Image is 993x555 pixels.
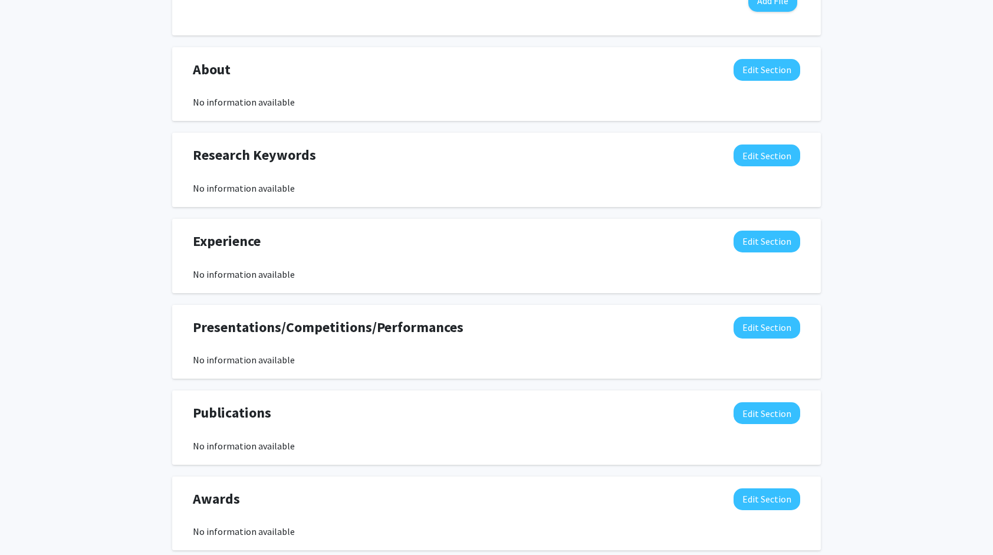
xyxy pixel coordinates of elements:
div: No information available [193,267,800,281]
div: No information available [193,353,800,367]
button: Edit Presentations/Competitions/Performances [734,317,800,339]
button: Edit Research Keywords [734,145,800,166]
iframe: Chat [9,502,50,546]
div: No information available [193,95,800,109]
span: About [193,59,231,80]
div: No information available [193,524,800,538]
span: Awards [193,488,240,510]
button: Edit Experience [734,231,800,252]
span: Publications [193,402,271,423]
button: Edit Awards [734,488,800,510]
div: No information available [193,181,800,195]
div: No information available [193,439,800,453]
span: Research Keywords [193,145,316,166]
button: Edit About [734,59,800,81]
span: Presentations/Competitions/Performances [193,317,463,338]
button: Edit Publications [734,402,800,424]
span: Experience [193,231,261,252]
